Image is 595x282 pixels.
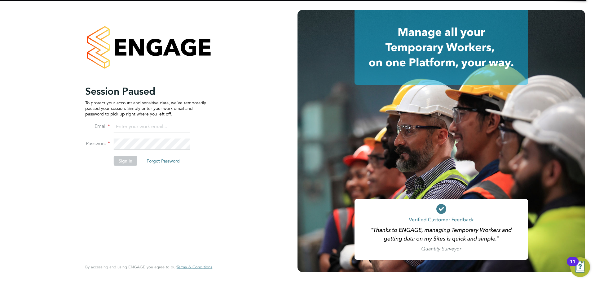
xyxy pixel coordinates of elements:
span: By accessing and using ENGAGE you agree to our [85,264,212,270]
a: Terms & Conditions [177,265,212,270]
p: To protect your account and sensitive data, we've temporarily paused your session. Simply enter y... [85,100,206,117]
input: Enter your work email... [114,121,190,132]
button: Forgot Password [142,156,185,166]
label: Password [85,140,110,147]
button: Sign In [114,156,137,166]
div: 11 [570,262,575,270]
label: Email [85,123,110,129]
button: Open Resource Center, 11 new notifications [570,257,590,277]
h2: Session Paused [85,85,206,97]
